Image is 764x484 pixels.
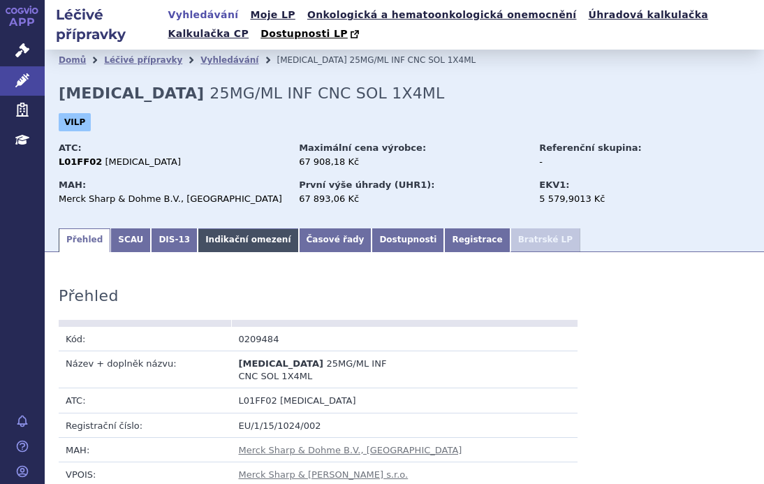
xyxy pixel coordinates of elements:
td: Registrační číslo: [59,413,232,437]
a: DIS-13 [151,228,198,252]
div: Merck Sharp & Dohme B.V., [GEOGRAPHIC_DATA] [59,193,286,205]
span: Dostupnosti LP [260,28,348,39]
a: Přehled [59,228,110,252]
a: SCAU [110,228,151,252]
td: EU/1/15/1024/002 [232,413,578,437]
td: Název + doplněk názvu: [59,351,232,388]
strong: ATC: [59,142,82,153]
span: 25MG/ML INF CNC SOL 1X4ML [210,85,444,102]
strong: Referenční skupina: [539,142,641,153]
a: Moje LP [246,6,299,24]
td: 0209484 [232,327,405,351]
div: - [539,156,696,168]
td: ATC: [59,388,232,413]
a: Merck Sharp & Dohme B.V., [GEOGRAPHIC_DATA] [239,445,462,455]
a: Onkologická a hematoonkologická onemocnění [303,6,581,24]
a: Vyhledávání [163,6,242,24]
a: Registrace [444,228,510,252]
strong: První výše úhrady (UHR1): [299,179,434,190]
a: Dostupnosti [372,228,444,252]
a: Dostupnosti LP [256,24,366,44]
span: L01FF02 [239,395,277,406]
td: Kód: [59,327,232,351]
a: Úhradová kalkulačka [585,6,713,24]
span: [MEDICAL_DATA] [239,358,323,369]
strong: EKV1: [539,179,569,190]
span: [MEDICAL_DATA] [280,395,356,406]
div: 5 579,9013 Kč [539,193,696,205]
h3: Přehled [59,287,119,305]
div: 67 893,06 Kč [299,193,526,205]
a: Časové řady [299,228,372,252]
a: Indikační omezení [198,228,298,252]
strong: MAH: [59,179,86,190]
a: Domů [59,55,86,65]
span: VILP [59,113,91,131]
span: 25MG/ML INF CNC SOL 1X4ML [350,55,476,65]
a: Kalkulačka CP [163,24,253,43]
div: 67 908,18 Kč [299,156,526,168]
strong: Maximální cena výrobce: [299,142,426,153]
span: [MEDICAL_DATA] [105,156,181,167]
td: MAH: [59,437,232,462]
a: Léčivé přípravky [104,55,182,65]
h2: Léčivé přípravky [45,5,163,44]
span: [MEDICAL_DATA] [277,55,346,65]
a: Vyhledávání [200,55,258,65]
strong: [MEDICAL_DATA] [59,85,204,102]
a: Merck Sharp & [PERSON_NAME] s.r.o. [239,469,409,480]
strong: L01FF02 [59,156,102,167]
